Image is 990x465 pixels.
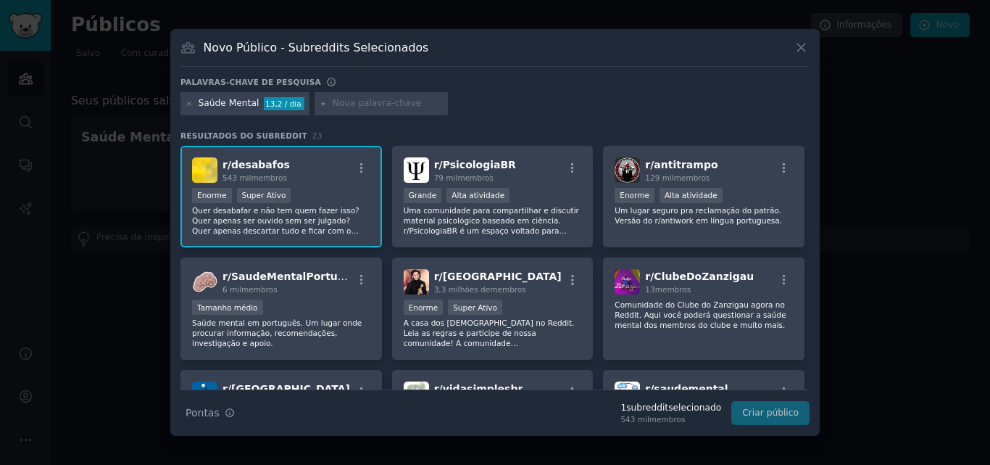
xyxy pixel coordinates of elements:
[186,407,220,419] font: Pontas
[404,382,429,407] img: vidasimplesbr
[443,159,516,170] font: PsicologiaBR
[452,191,504,199] font: Alta atividade
[197,303,258,312] font: Tamanho médio
[192,318,362,347] font: Saúde mental em português. Um lugar onde procurar informação, recomendações, investigação e apoio.
[180,400,240,426] button: Pontas
[649,415,686,424] font: membros
[404,269,429,295] img: Brasil
[645,271,654,282] font: r/
[192,382,217,407] img: Portugal
[645,173,673,182] font: 129 mil
[434,285,491,294] font: 3,3 milhões de
[457,173,494,182] font: membros
[180,78,321,86] font: Palavras-chave de pesquisa
[434,173,458,182] font: 79 mil
[222,173,251,182] font: 543 mil
[192,157,217,183] img: desabafos
[654,383,728,395] font: saudemental
[265,99,301,108] font: 13,2 / dia
[620,403,626,413] font: 1
[192,206,370,266] font: Quer desabafar e não tem quem fazer isso? Quer apenas ser ouvido sem ser julgado? Quer apenas des...
[197,191,227,199] font: Enorme
[615,300,786,329] font: Comunidade do Clube do Zanzigau agora no Reddit. Aqui você poderá questionar a saúde mental dos m...
[655,285,691,294] font: membros
[404,318,579,398] font: A casa dos [DEMOGRAPHIC_DATA] no Reddit. Leia as regras e participe de nossa comunidade! A comuni...
[222,285,241,294] font: 6 mil
[333,97,443,110] input: Nova palavra-chave
[665,191,717,199] font: Alta atividade
[231,383,350,395] font: [GEOGRAPHIC_DATA]
[620,415,649,424] font: 543 mil
[668,403,721,413] font: selecionado
[222,159,231,170] font: r/
[222,271,231,282] font: r/
[620,191,649,199] font: Enorme
[443,383,523,395] font: vidasimplesbr
[409,191,437,199] font: Grande
[654,159,717,170] font: antitrampo
[645,285,654,294] font: 13
[490,285,526,294] font: membros
[222,383,231,395] font: r/
[404,206,579,255] font: Uma comunidade para compartilhar e discutir material psicológico baseado em ciência. r/Psicologia...
[231,271,355,282] font: SaudeMentalPortugal
[204,41,429,54] font: Novo Público - Subreddits Selecionados
[626,403,668,413] font: subreddit
[242,191,286,199] font: Super Ativo
[453,303,497,312] font: Super Ativo
[654,271,754,282] font: ClubeDoZanzigau
[645,159,654,170] font: r/
[615,269,640,295] img: ClubeDoZanzigau
[192,269,217,295] img: SaudeMentalPortugal
[615,382,640,407] img: saudemental
[231,159,290,170] font: desabafos
[615,206,782,225] font: Um lugar seguro pra reclamação do patrão. Versão do r/antiwork em língua portuguesa.
[674,173,710,182] font: membros
[241,285,278,294] font: membros
[251,173,287,182] font: membros
[312,131,323,140] font: 23
[434,383,443,395] font: r/
[199,98,259,108] font: Saúde Mental
[443,271,562,282] font: [GEOGRAPHIC_DATA]
[615,157,640,183] img: antitrampo
[434,159,443,170] font: r/
[404,157,429,183] img: PsicologiaBR
[645,383,654,395] font: r/
[409,303,438,312] font: Enorme
[180,131,307,140] font: Resultados do Subreddit
[434,271,443,282] font: r/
